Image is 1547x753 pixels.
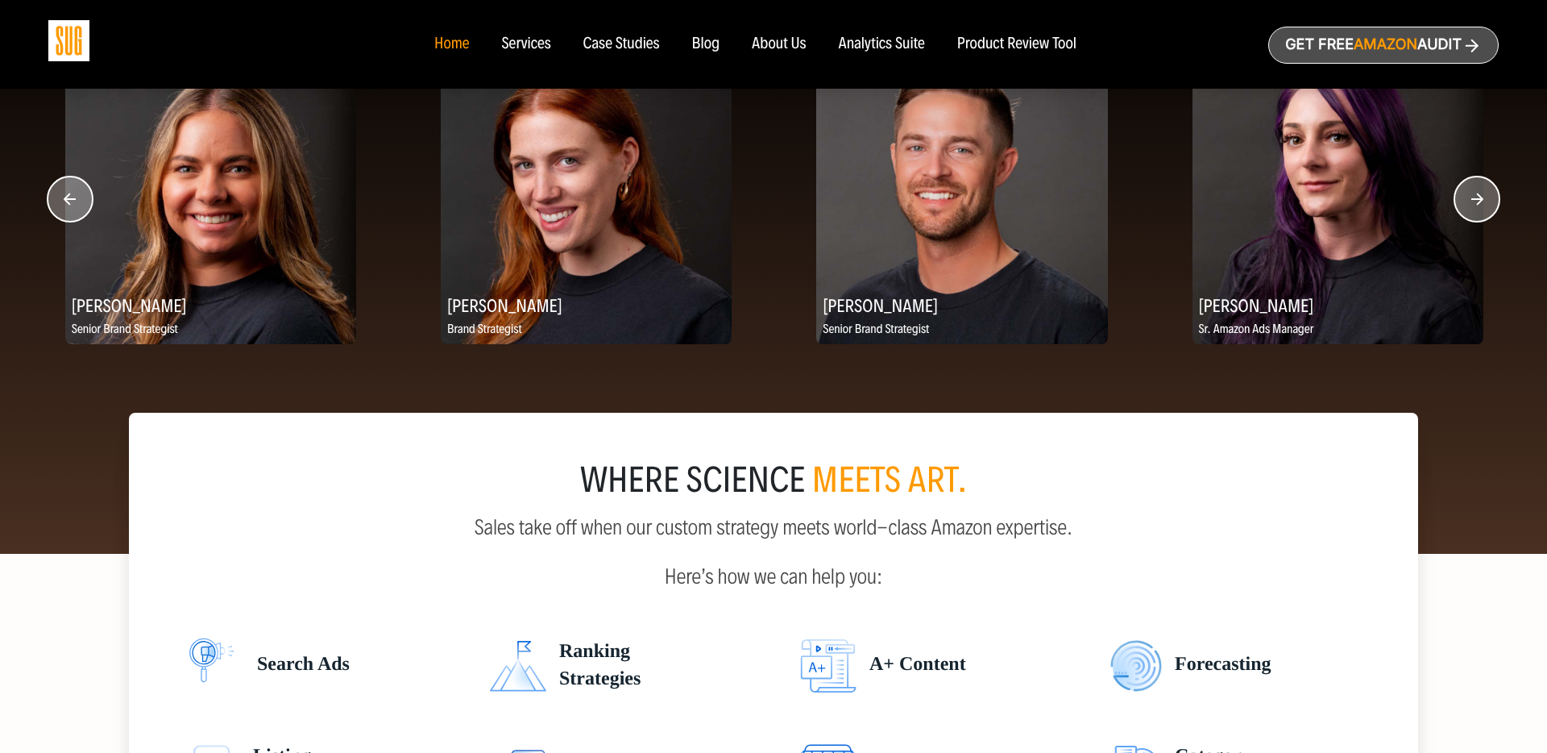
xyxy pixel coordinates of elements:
[1354,36,1417,53] span: Amazon
[1192,289,1483,321] h2: [PERSON_NAME]
[180,638,244,694] img: Search ads
[501,35,550,53] a: Services
[800,638,856,694] img: Search ads
[168,464,1379,497] div: where science
[441,289,732,321] h2: [PERSON_NAME]
[692,35,720,53] a: Blog
[1268,27,1499,64] a: Get freeAmazonAudit
[1192,320,1483,340] p: Sr. Amazon Ads Manager
[752,35,807,53] a: About Us
[957,35,1076,53] a: Product Review Tool
[434,35,469,53] a: Home
[168,516,1379,539] p: Sales take off when our custom strategy meets world-class Amazon expertise.
[1162,638,1271,694] span: Forecasting
[1110,638,1162,694] img: Search ads
[816,320,1107,340] p: Senior Brand Strategist
[65,320,356,340] p: Senior Brand Strategist
[65,53,356,344] img: Katie Ritterbush, Senior Brand Strategist
[490,638,546,694] img: Search ads
[244,638,350,694] span: Search Ads
[839,35,925,53] a: Analytics Suite
[65,289,356,321] h2: [PERSON_NAME]
[856,638,966,694] span: A+ Content
[546,638,641,694] span: Ranking Strategies
[441,320,732,340] p: Brand Strategist
[441,53,732,344] img: Emily Kozel, Brand Strategist
[583,35,660,53] a: Case Studies
[816,53,1107,344] img: Scott Ptaszynski, Senior Brand Strategist
[816,289,1107,321] h2: [PERSON_NAME]
[812,459,968,501] span: meets art.
[48,20,89,61] img: Sug
[168,552,1379,589] p: Here’s how we can help you:
[1192,53,1483,344] img: Nikki Valles, Sr. Amazon Ads Manager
